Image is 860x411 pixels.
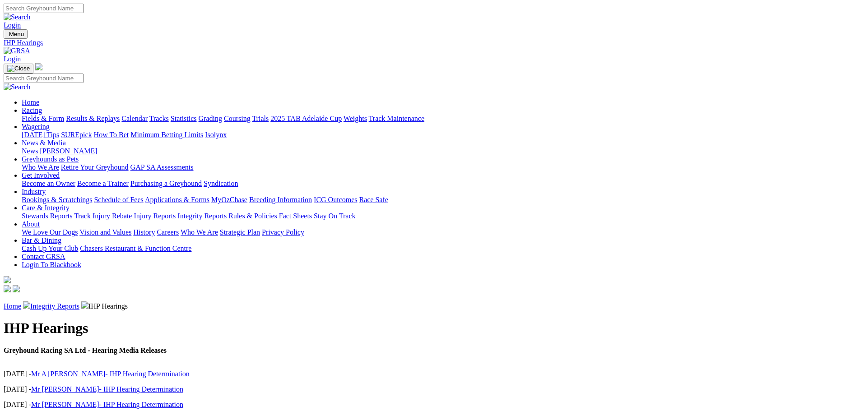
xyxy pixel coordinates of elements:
[61,131,92,139] a: SUREpick
[22,106,42,114] a: Racing
[224,115,251,122] a: Coursing
[4,64,33,74] button: Toggle navigation
[22,245,856,253] div: Bar & Dining
[61,163,129,171] a: Retire Your Greyhound
[31,370,190,378] a: Mr A [PERSON_NAME]- IHP Hearing Determination
[22,163,856,171] div: Greyhounds as Pets
[369,115,424,122] a: Track Maintenance
[314,212,355,220] a: Stay On Track
[31,401,183,408] a: Mr [PERSON_NAME]- IHP Hearing Determination
[22,196,856,204] div: Industry
[133,228,155,236] a: History
[22,253,65,260] a: Contact GRSA
[4,346,167,354] strong: Greyhound Racing SA Ltd - Hearing Media Releases
[22,147,38,155] a: News
[22,245,78,252] a: Cash Up Your Club
[4,4,84,13] input: Search
[79,228,131,236] a: Vision and Values
[22,212,856,220] div: Care & Integrity
[314,196,357,203] a: ICG Outcomes
[22,228,78,236] a: We Love Our Dogs
[4,13,31,21] img: Search
[13,285,20,292] img: twitter.svg
[94,196,143,203] a: Schedule of Fees
[359,196,388,203] a: Race Safe
[4,401,856,409] p: [DATE] -
[77,180,129,187] a: Become a Trainer
[4,47,30,55] img: GRSA
[40,147,97,155] a: [PERSON_NAME]
[228,212,277,220] a: Rules & Policies
[22,139,66,147] a: News & Media
[134,212,176,220] a: Injury Reports
[22,147,856,155] div: News & Media
[130,163,194,171] a: GAP SA Assessments
[22,188,46,195] a: Industry
[22,212,72,220] a: Stewards Reports
[22,163,59,171] a: Who We Are
[22,236,61,244] a: Bar & Dining
[80,245,191,252] a: Chasers Restaurant & Function Centre
[22,123,50,130] a: Wagering
[22,180,75,187] a: Become an Owner
[4,320,856,337] h1: IHP Hearings
[22,155,79,163] a: Greyhounds as Pets
[22,98,39,106] a: Home
[22,220,40,228] a: About
[81,301,88,309] img: chevron-right.svg
[4,74,84,83] input: Search
[4,21,21,29] a: Login
[121,115,148,122] a: Calendar
[181,228,218,236] a: Who We Are
[4,39,856,47] a: IHP Hearings
[4,370,856,378] p: [DATE] -
[4,29,28,39] button: Toggle navigation
[252,115,269,122] a: Trials
[344,115,367,122] a: Weights
[262,228,304,236] a: Privacy Policy
[7,65,30,72] img: Close
[4,301,856,310] p: IHP Hearings
[22,115,856,123] div: Racing
[4,385,856,393] p: [DATE] -
[22,180,856,188] div: Get Involved
[130,131,203,139] a: Minimum Betting Limits
[211,196,247,203] a: MyOzChase
[130,180,202,187] a: Purchasing a Greyhound
[22,196,92,203] a: Bookings & Scratchings
[4,285,11,292] img: facebook.svg
[30,302,79,310] a: Integrity Reports
[145,196,209,203] a: Applications & Forms
[177,212,227,220] a: Integrity Reports
[279,212,312,220] a: Fact Sheets
[94,131,129,139] a: How To Bet
[171,115,197,122] a: Statistics
[149,115,169,122] a: Tracks
[9,31,24,37] span: Menu
[4,83,31,91] img: Search
[22,131,59,139] a: [DATE] Tips
[66,115,120,122] a: Results & Replays
[4,55,21,63] a: Login
[205,131,227,139] a: Isolynx
[4,276,11,283] img: logo-grsa-white.png
[220,228,260,236] a: Strategic Plan
[157,228,179,236] a: Careers
[31,385,183,393] a: Mr [PERSON_NAME]- IHP Hearing Determination
[270,115,342,122] a: 2025 TAB Adelaide Cup
[22,115,64,122] a: Fields & Form
[4,302,21,310] a: Home
[22,171,60,179] a: Get Involved
[22,228,856,236] div: About
[22,261,81,268] a: Login To Blackbook
[249,196,312,203] a: Breeding Information
[199,115,222,122] a: Grading
[35,63,42,70] img: logo-grsa-white.png
[23,301,30,309] img: chevron-right.svg
[74,212,132,220] a: Track Injury Rebate
[22,131,856,139] div: Wagering
[22,204,70,212] a: Care & Integrity
[204,180,238,187] a: Syndication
